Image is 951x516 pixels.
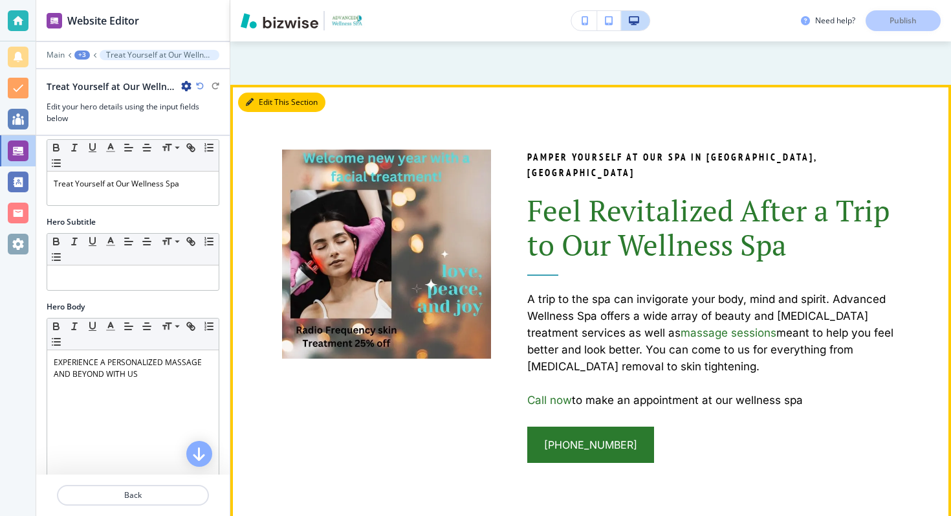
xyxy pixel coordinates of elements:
p: to make an appointment at our wellness spa [527,392,899,409]
button: Edit This Section [238,93,325,112]
a: [PHONE_NUMBER] [527,427,654,463]
h2: Hero Body [47,301,85,313]
p: EXPERIENCE A PERSONALIZED MASSAGE AND BEYOND WITH US [54,357,212,380]
h2: Treat Yourself at Our Wellness Spa [47,80,176,93]
a: Call now [527,394,572,407]
p: Treat Yourself at Our Wellness Spa [106,50,213,60]
button: +3 [74,50,90,60]
button: Treat Yourself at Our Wellness Spa [100,50,219,60]
p: PAMPER YOURSELF AT OUR SPA IN [GEOGRAPHIC_DATA], [GEOGRAPHIC_DATA] [527,150,899,181]
a: massage sessions [681,326,776,339]
span: Feel Revitalized After a Trip to Our Wellness Spa [527,191,897,264]
button: Main [47,50,65,60]
img: 2fbc4086276850547fbf9bda59c2b69a.webp [282,150,491,359]
h2: Website Editor [67,13,139,28]
h2: Hero Subtitle [47,216,96,228]
p: Back [58,489,208,501]
h3: Edit your hero details using the input fields below [47,101,219,124]
p: Treat Yourself at Our Wellness Spa [54,178,212,190]
img: editor icon [47,13,62,28]
p: A trip to the spa can invigorate your body, mind and spirit. Advanced Wellness Spa offers a wide ... [527,291,899,375]
span: [PHONE_NUMBER] [544,437,637,453]
button: Back [57,485,209,506]
img: Your Logo [330,14,365,27]
img: Bizwise Logo [241,13,318,28]
h3: Need help? [815,15,855,27]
